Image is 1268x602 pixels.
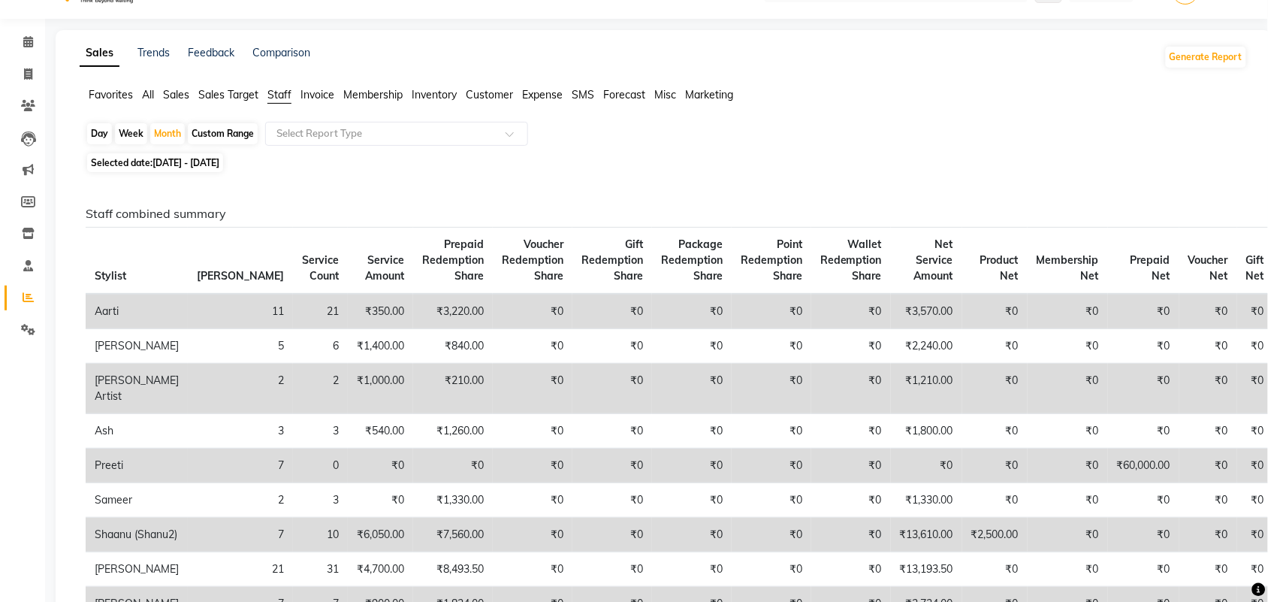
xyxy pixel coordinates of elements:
div: Day [87,123,112,144]
td: ₹0 [1108,329,1179,364]
td: 3 [293,483,348,518]
td: Ash [86,414,188,449]
td: ₹0 [1179,552,1237,587]
td: ₹0 [652,483,732,518]
td: 5 [188,329,293,364]
td: ₹0 [572,518,652,552]
span: Gift Net [1246,253,1264,283]
span: Sales [163,88,189,101]
span: Misc [654,88,676,101]
td: ₹0 [652,518,732,552]
div: Week [115,123,147,144]
td: ₹13,610.00 [891,518,962,552]
td: ₹0 [1108,364,1179,414]
td: ₹0 [348,483,413,518]
td: ₹0 [1028,552,1108,587]
span: All [142,88,154,101]
td: ₹1,000.00 [348,364,413,414]
span: Product Net [980,253,1019,283]
td: ₹0 [1179,518,1237,552]
td: ₹0 [572,449,652,483]
td: 11 [188,294,293,329]
a: Feedback [188,46,234,59]
td: ₹13,193.50 [891,552,962,587]
td: ₹0 [811,552,891,587]
td: 3 [293,414,348,449]
td: ₹0 [732,552,811,587]
td: ₹0 [1108,518,1179,552]
td: ₹0 [1179,294,1237,329]
span: Stylist [95,269,126,283]
td: ₹0 [811,329,891,364]
td: [PERSON_NAME] [86,329,188,364]
span: Prepaid Redemption Share [422,237,484,283]
td: ₹0 [811,449,891,483]
td: 3 [188,414,293,449]
h6: Staff combined summary [86,207,1236,221]
td: ₹0 [1108,414,1179,449]
span: Inventory [412,88,457,101]
td: ₹0 [413,449,493,483]
td: 6 [293,329,348,364]
td: ₹2,240.00 [891,329,962,364]
td: ₹7,560.00 [413,518,493,552]
td: ₹0 [572,364,652,414]
td: ₹3,570.00 [891,294,962,329]
td: ₹0 [1028,414,1108,449]
td: ₹1,330.00 [413,483,493,518]
td: ₹0 [811,483,891,518]
span: SMS [572,88,594,101]
td: Preeti [86,449,188,483]
td: 0 [293,449,348,483]
td: ₹1,400.00 [348,329,413,364]
span: Service Amount [365,253,404,283]
td: ₹0 [1028,294,1108,329]
td: ₹0 [811,294,891,329]
td: ₹0 [962,414,1028,449]
td: ₹1,800.00 [891,414,962,449]
span: Prepaid Net [1131,253,1170,283]
td: ₹0 [1028,329,1108,364]
td: Aarti [86,294,188,329]
td: ₹0 [652,414,732,449]
td: ₹0 [1179,414,1237,449]
td: ₹1,330.00 [891,483,962,518]
td: 7 [188,449,293,483]
span: [DATE] - [DATE] [152,157,219,168]
td: ₹0 [811,414,891,449]
td: ₹0 [652,294,732,329]
td: ₹0 [493,518,572,552]
td: ₹0 [732,518,811,552]
span: Package Redemption Share [661,237,723,283]
td: ₹3,220.00 [413,294,493,329]
span: Favorites [89,88,133,101]
td: ₹8,493.50 [413,552,493,587]
span: Gift Redemption Share [581,237,643,283]
div: Custom Range [188,123,258,144]
td: ₹0 [1179,449,1237,483]
td: ₹0 [962,483,1028,518]
td: ₹0 [1108,552,1179,587]
td: ₹0 [811,518,891,552]
td: ₹2,500.00 [962,518,1028,552]
td: ₹0 [652,329,732,364]
td: ₹0 [572,329,652,364]
td: ₹0 [493,329,572,364]
td: 21 [188,552,293,587]
td: [PERSON_NAME] [86,552,188,587]
td: ₹0 [493,552,572,587]
span: Membership Net [1037,253,1099,283]
td: ₹0 [572,552,652,587]
td: ₹0 [1108,483,1179,518]
td: ₹0 [732,329,811,364]
td: ₹0 [732,483,811,518]
td: ₹0 [1108,294,1179,329]
td: ₹0 [1179,483,1237,518]
td: ₹0 [1028,518,1108,552]
td: ₹4,700.00 [348,552,413,587]
td: ₹0 [493,414,572,449]
td: ₹0 [652,552,732,587]
td: ₹0 [1179,329,1237,364]
span: Forecast [603,88,645,101]
td: ₹0 [891,449,962,483]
